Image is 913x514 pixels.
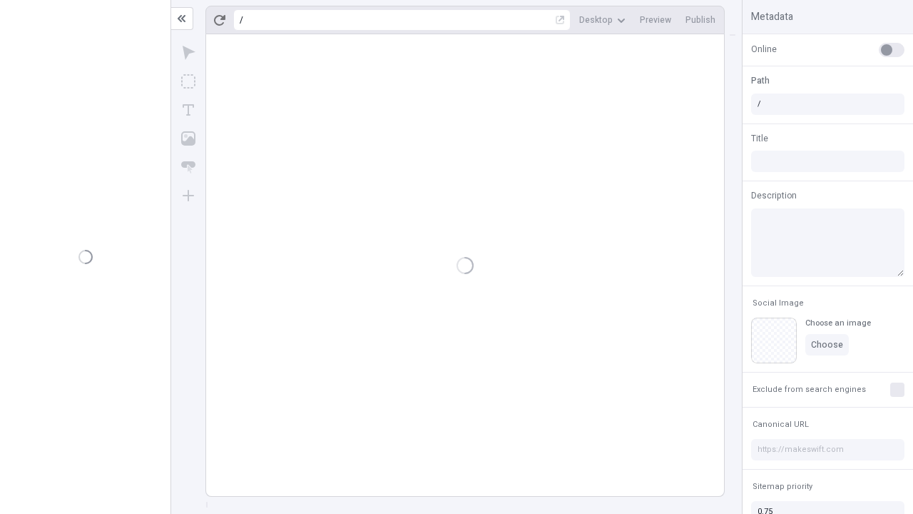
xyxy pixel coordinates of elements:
div: / [240,14,243,26]
span: Preview [640,14,671,26]
span: Path [751,74,770,87]
button: Box [175,69,201,94]
span: Sitemap priority [753,481,812,492]
span: Canonical URL [753,419,809,430]
span: Description [751,189,797,202]
button: Canonical URL [750,416,812,433]
button: Button [175,154,201,180]
span: Choose [811,339,843,351]
button: Choose [805,334,849,356]
input: https://makeswift.com [751,439,904,460]
span: Exclude from search engines [753,384,866,395]
button: Publish [680,9,721,31]
button: Social Image [750,295,807,312]
button: Preview [634,9,677,31]
button: Image [175,126,201,151]
button: Exclude from search engines [750,381,869,398]
span: Publish [685,14,715,26]
span: Social Image [753,298,804,308]
button: Text [175,97,201,123]
span: Online [751,43,777,56]
button: Sitemap priority [750,478,815,495]
span: Desktop [579,14,613,26]
div: Choose an image [805,318,871,328]
button: Desktop [573,9,631,31]
span: Title [751,132,768,145]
